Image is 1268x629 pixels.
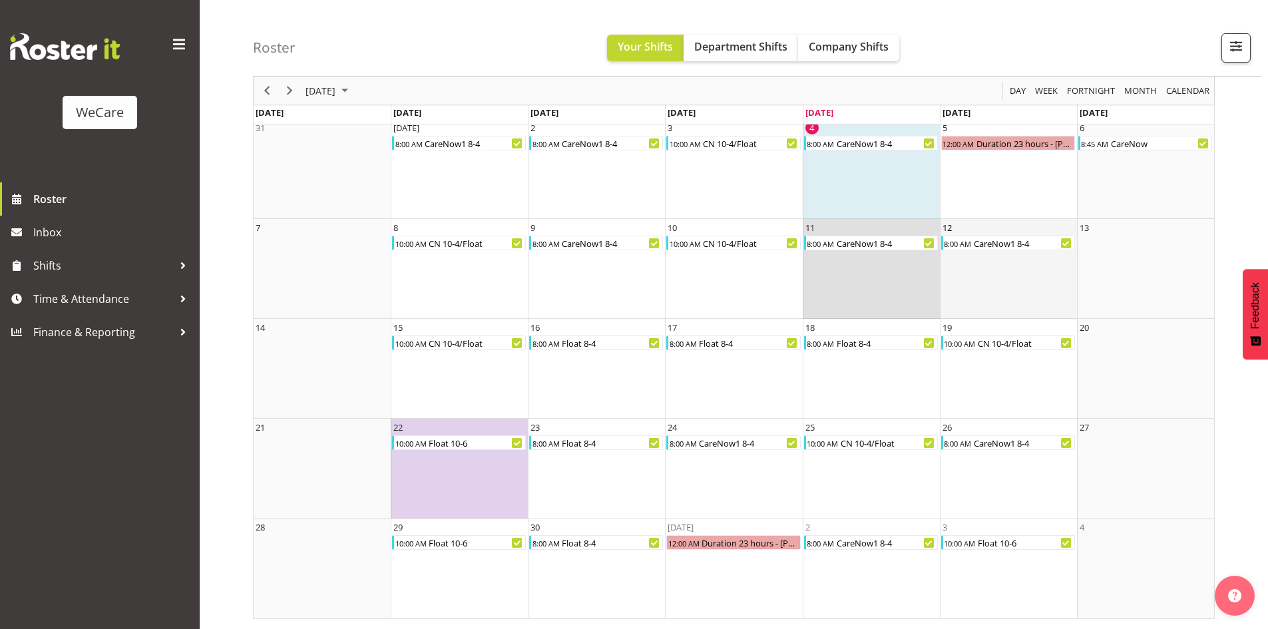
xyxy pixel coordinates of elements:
div: 21 [256,421,265,434]
div: 10:00 AM [394,536,427,549]
td: Tuesday, September 30, 2025 [528,519,665,618]
span: Department Shifts [694,39,787,54]
div: 24 [668,421,677,434]
td: Saturday, September 6, 2025 [1077,119,1214,219]
td: Friday, October 3, 2025 [940,519,1077,618]
div: 8:00 AM [668,336,698,349]
td: Saturday, September 13, 2025 [1077,219,1214,319]
span: [DATE] [1080,106,1108,118]
span: [DATE] [304,83,337,99]
button: September 2025 [304,83,354,99]
div: 17 [668,321,677,334]
td: Tuesday, September 23, 2025 [528,419,665,519]
div: 3 [668,121,672,134]
div: CareNow [1110,136,1211,150]
div: 10:00 AM [668,136,702,150]
div: 13 [1080,221,1089,234]
h4: Roster [253,40,296,55]
div: CareNow1 8-4 [835,136,937,150]
div: 18 [805,321,815,334]
div: 8:00 AM [806,336,835,349]
div: CN 10-4/Float Begin From Friday, September 19, 2025 at 10:00:00 AM GMT+12:00 Ends At Friday, Sept... [941,335,1075,350]
div: CareNow1 8-4 Begin From Monday, September 1, 2025 at 8:00:00 AM GMT+12:00 Ends At Monday, Septemb... [392,136,526,150]
span: Inbox [33,222,193,242]
td: Saturday, October 4, 2025 [1077,519,1214,618]
td: Wednesday, September 3, 2025 [665,119,802,219]
div: CN 10-4/Float Begin From Wednesday, September 10, 2025 at 10:00:00 AM GMT+12:00 Ends At Wednesday... [666,236,800,250]
div: CareNow Begin From Saturday, September 6, 2025 at 8:45:00 AM GMT+12:00 Ends At Saturday, Septembe... [1078,136,1212,150]
div: 8:00 AM [806,136,835,150]
span: Time & Attendance [33,289,173,309]
span: calendar [1165,83,1211,99]
div: CN 10-4/Float [702,136,799,150]
td: Monday, September 29, 2025 [391,519,528,618]
div: Float 10-6 [427,536,525,549]
div: Float 8-4 [560,536,662,549]
button: Department Shifts [684,35,798,61]
button: Next [281,83,299,99]
div: Previous [256,77,278,105]
td: Saturday, September 20, 2025 [1077,319,1214,419]
span: Fortnight [1066,83,1116,99]
div: 8:00 AM [531,436,560,449]
td: Tuesday, September 16, 2025 [528,319,665,419]
div: Float 10-6 [976,536,1074,549]
td: Sunday, August 31, 2025 [254,119,391,219]
button: Timeline Week [1033,83,1060,99]
div: 14 [256,321,265,334]
div: Float 10-6 [427,436,525,449]
div: CN 10-4/Float Begin From Monday, September 8, 2025 at 10:00:00 AM GMT+12:00 Ends At Monday, Septe... [392,236,526,250]
div: 28 [256,521,265,534]
div: CareNow1 8-4 Begin From Thursday, October 2, 2025 at 8:00:00 AM GMT+13:00 Ends At Thursday, Octob... [804,535,938,550]
div: 10:00 AM [943,336,976,349]
span: Your Shifts [618,39,673,54]
div: 8:00 AM [806,236,835,250]
div: 20 [1080,321,1089,334]
div: CN 10-4/Float [702,236,799,250]
div: 12:00 AM [667,536,700,549]
div: Float 8-4 Begin From Tuesday, September 16, 2025 at 8:00:00 AM GMT+12:00 Ends At Tuesday, Septemb... [529,335,663,350]
td: Thursday, September 11, 2025 [803,219,940,319]
div: Float 10-6 Begin From Monday, September 29, 2025 at 10:00:00 AM GMT+13:00 Ends At Monday, Septemb... [392,535,526,550]
div: Next [278,77,301,105]
div: 8:00 AM [531,536,560,549]
div: Float 8-4 Begin From Wednesday, September 17, 2025 at 8:00:00 AM GMT+12:00 Ends At Wednesday, Sep... [666,335,800,350]
div: 6 [1080,121,1084,134]
div: 4 [1080,521,1084,534]
div: Duration 23 hours - Ashley Mendoza Begin From Wednesday, October 1, 2025 at 12:00:00 AM GMT+13:00... [666,535,800,550]
div: 8:00 AM [531,236,560,250]
button: Your Shifts [607,35,684,61]
span: Roster [33,189,193,209]
span: Month [1123,83,1158,99]
div: CN 10-4/Float [976,336,1074,349]
td: Monday, September 22, 2025 [391,419,528,519]
div: WeCare [76,103,124,122]
button: Previous [258,83,276,99]
div: CN 10-4/Float Begin From Wednesday, September 3, 2025 at 10:00:00 AM GMT+12:00 Ends At Wednesday,... [666,136,800,150]
div: CareNow1 8-4 [972,436,1074,449]
span: [DATE] [256,106,284,118]
div: 2 [805,521,810,534]
div: 30 [530,521,540,534]
div: Float 8-4 [835,336,937,349]
div: 15 [393,321,403,334]
div: Float 8-4 Begin From Tuesday, September 23, 2025 at 8:00:00 AM GMT+12:00 Ends At Tuesday, Septemb... [529,435,663,450]
div: 29 [393,521,403,534]
div: Duration 23 hours - [PERSON_NAME] [975,136,1074,150]
span: Finance & Reporting [33,322,173,342]
td: Saturday, September 27, 2025 [1077,419,1214,519]
div: 12:00 AM [942,136,975,150]
div: 12 [943,221,952,234]
td: Friday, September 5, 2025 [940,119,1077,219]
td: Monday, September 1, 2025 [391,119,528,219]
div: CareNow1 8-4 [835,236,937,250]
div: Float 10-6 Begin From Friday, October 3, 2025 at 10:00:00 AM GMT+13:00 Ends At Friday, October 3,... [941,535,1075,550]
div: CareNow1 8-4 [560,236,662,250]
div: CareNow1 8-4 Begin From Thursday, September 4, 2025 at 8:00:00 AM GMT+12:00 Ends At Thursday, Sep... [804,136,938,150]
button: Filter Shifts [1221,33,1251,63]
div: CareNow1 8-4 [423,136,525,150]
div: CN 10-4/Float Begin From Thursday, September 25, 2025 at 10:00:00 AM GMT+12:00 Ends At Thursday, ... [804,435,938,450]
td: Sunday, September 21, 2025 [254,419,391,519]
div: Float 8-4 Begin From Thursday, September 18, 2025 at 8:00:00 AM GMT+12:00 Ends At Thursday, Septe... [804,335,938,350]
button: Feedback - Show survey [1243,269,1268,359]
